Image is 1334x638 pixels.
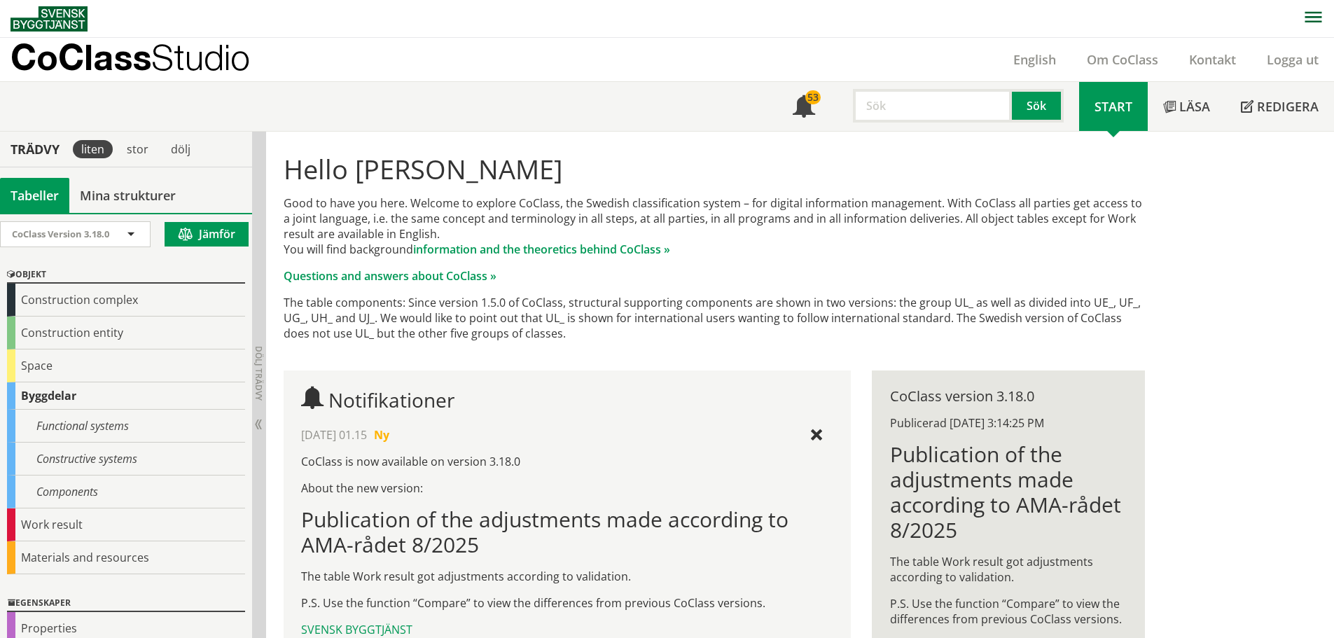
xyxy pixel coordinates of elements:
a: Questions and answers about CoClass » [284,268,496,284]
p: P.S. Use the function “Compare” to view the differences from previous CoClass versions. [301,595,833,611]
span: Start [1095,98,1132,115]
div: Publicerad [DATE] 3:14:25 PM [890,415,1126,431]
div: Materials and resources [7,541,245,574]
h1: Publication of the adjustments made according to AMA-rådet 8/2025 [890,442,1126,543]
div: dölj [162,140,199,158]
span: Dölj trädvy [253,346,265,401]
a: Start [1079,82,1148,131]
div: Construction entity [7,317,245,349]
a: Mina strukturer [69,178,186,213]
input: Sök [853,89,1012,123]
div: Construction complex [7,284,245,317]
div: stor [118,140,157,158]
a: 53 [777,82,831,131]
span: Notifikationer [328,387,454,413]
div: Constructive systems [7,443,245,476]
a: Kontakt [1174,51,1251,68]
button: Sök [1012,89,1064,123]
div: Trädvy [3,141,67,157]
span: Studio [151,36,250,78]
div: Egenskaper [7,595,245,612]
p: The table Work result got adjustments according to validation. [890,554,1126,585]
span: Redigera [1257,98,1319,115]
div: Components [7,476,245,508]
img: Svensk Byggtjänst [11,6,88,32]
a: Logga ut [1251,51,1334,68]
p: The table components: Since version 1.5.0 of CoClass, structural supporting components are shown ... [284,295,1144,341]
span: CoClass Version 3.18.0 [12,228,109,240]
div: Functional systems [7,410,245,443]
a: Läsa [1148,82,1225,131]
span: [DATE] 01.15 [301,427,367,443]
div: Space [7,349,245,382]
button: Jämför [165,222,249,247]
p: P.S. Use the function “Compare” to view the differences from previous CoClass versions. [890,596,1126,627]
h1: Publication of the adjustments made according to AMA-rådet 8/2025 [301,507,833,557]
div: Byggdelar [7,382,245,410]
div: 53 [805,90,821,104]
p: The table Work result got adjustments according to validation. [301,569,833,584]
h1: Hello [PERSON_NAME] [284,153,1144,184]
div: liten [73,140,113,158]
div: Work result [7,508,245,541]
div: Objekt [7,267,245,284]
p: About the new version: [301,480,833,496]
a: CoClassStudio [11,38,280,81]
a: English [998,51,1071,68]
p: Good to have you here. Welcome to explore CoClass, the Swedish classification system – for digita... [284,195,1144,257]
p: CoClass is now available on version 3.18.0 [301,454,833,469]
span: Ny [374,427,389,443]
a: Om CoClass [1071,51,1174,68]
div: CoClass version 3.18.0 [890,389,1126,404]
span: Läsa [1179,98,1210,115]
a: information and the theoretics behind CoClass » [413,242,670,257]
div: Svensk Byggtjänst [301,622,833,637]
a: Redigera [1225,82,1334,131]
p: CoClass [11,49,250,65]
span: Notifikationer [793,97,815,119]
